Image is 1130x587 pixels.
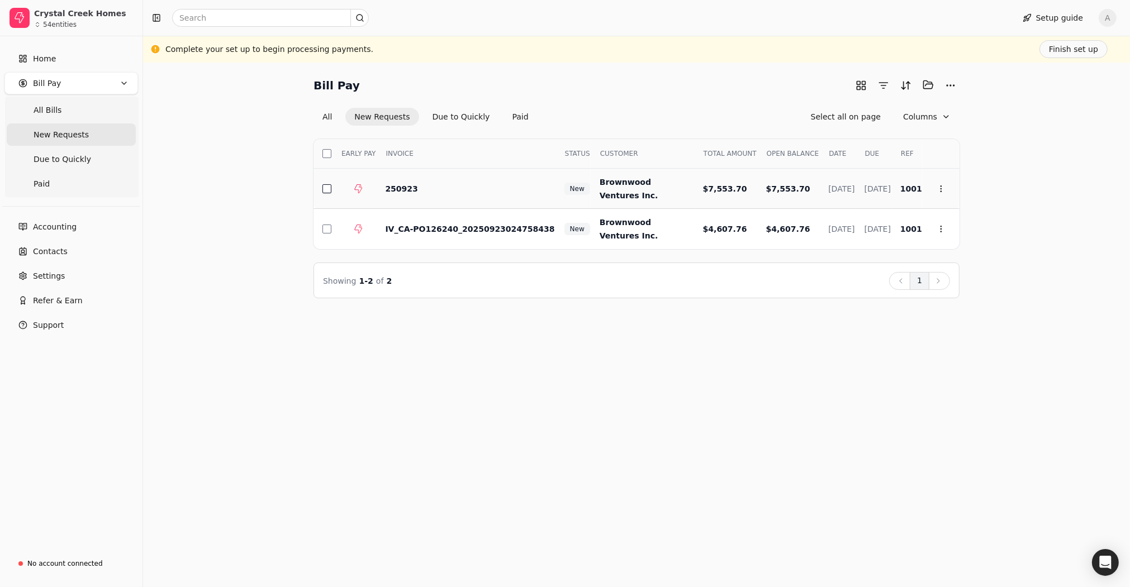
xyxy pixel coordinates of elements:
[865,225,891,233] span: [DATE]
[828,225,854,233] span: [DATE]
[600,149,638,159] span: CUSTOMER
[600,178,658,200] span: Brownwood Ventures Inc.
[865,184,891,193] span: [DATE]
[323,276,356,285] span: Showing
[565,149,590,159] span: STATUS
[900,184,922,193] span: 1001
[387,276,392,285] span: 2
[570,184,585,194] span: New
[7,99,136,121] a: All Bills
[4,553,138,574] a: No account connected
[43,21,77,28] div: 54 entities
[7,148,136,170] a: Due to Quickly
[4,265,138,287] a: Settings
[704,149,757,159] span: TOTAL AMOUNT
[7,123,136,146] a: New Requests
[34,129,89,141] span: New Requests
[34,154,91,165] span: Due to Quickly
[703,184,747,193] span: $7,553.70
[33,78,61,89] span: Bill Pay
[703,225,747,233] span: $4,607.76
[424,108,499,126] button: Due to Quickly
[165,44,373,55] div: Complete your set up to begin processing payments.
[504,108,538,126] button: Paid
[829,149,846,159] span: DATE
[34,8,133,19] div: Crystal Creek Homes
[865,149,880,159] span: DUE
[1099,9,1117,27] button: A
[4,314,138,336] button: Support
[766,225,810,233] span: $4,607.76
[386,149,413,159] span: INVOICE
[1014,9,1092,27] button: Setup guide
[942,77,960,94] button: More
[802,108,890,126] button: Select all on page
[901,149,914,159] span: REF
[4,289,138,312] button: Refer & Earn
[570,224,585,234] span: New
[4,216,138,238] a: Accounting
[900,225,922,233] span: 1001
[314,108,341,126] button: All
[4,240,138,263] a: Contacts
[34,178,50,190] span: Paid
[314,77,360,94] h2: Bill Pay
[376,276,384,285] span: of
[33,295,83,307] span: Refer & Earn
[345,108,419,126] button: New Requests
[1039,40,1108,58] button: Finish set up
[4,47,138,70] a: Home
[33,319,64,331] span: Support
[385,184,417,193] span: 250923
[600,218,658,240] span: Brownwood Ventures Inc.
[33,246,68,257] span: Contacts
[828,184,854,193] span: [DATE]
[33,270,65,282] span: Settings
[767,149,819,159] span: OPEN BALANCE
[34,104,61,116] span: All Bills
[766,184,810,193] span: $7,553.70
[897,77,915,94] button: Sort
[359,276,373,285] span: 1 - 2
[919,76,937,94] button: Batch (0)
[4,72,138,94] button: Bill Pay
[910,272,929,290] button: 1
[33,53,56,65] span: Home
[27,559,103,569] div: No account connected
[1092,549,1119,576] div: Open Intercom Messenger
[385,225,554,233] span: IV_CA-PO126240_20250923024758438
[894,108,960,126] button: Column visibility settings
[33,221,77,233] span: Accounting
[341,149,376,159] span: EARLY PAY
[314,108,538,126] div: Invoice filter options
[7,173,136,195] a: Paid
[172,9,369,27] input: Search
